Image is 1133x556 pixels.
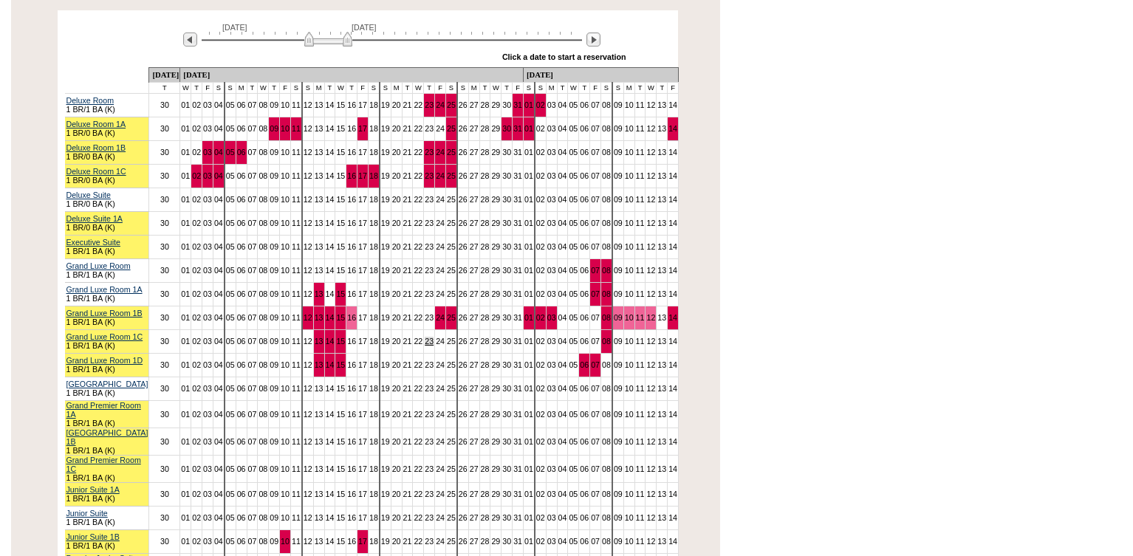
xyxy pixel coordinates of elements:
a: 03 [547,195,556,204]
a: 09 [270,124,278,133]
a: 01 [181,124,190,133]
a: 30 [502,195,511,204]
a: Deluxe Room [66,96,114,105]
a: 07 [248,124,257,133]
a: 13 [315,242,324,251]
a: 28 [481,171,490,180]
a: 01 [181,195,190,204]
a: 21 [403,124,412,133]
a: 12 [304,148,312,157]
a: 09 [270,242,278,251]
a: 14 [668,124,677,133]
a: 10 [625,195,634,204]
a: 30 [502,148,511,157]
a: 23 [425,124,434,133]
a: 05 [226,171,235,180]
a: 13 [315,148,324,157]
a: 08 [259,100,267,109]
a: 01 [181,148,190,157]
a: 04 [558,100,567,109]
a: 12 [304,242,312,251]
a: 03 [203,100,212,109]
a: 20 [392,148,401,157]
a: 08 [602,124,611,133]
a: 04 [558,195,567,204]
a: 13 [315,195,324,204]
a: 30 [502,124,511,133]
a: 04 [214,100,223,109]
a: 02 [536,148,545,157]
a: 12 [304,195,312,204]
a: 05 [569,148,578,157]
a: 19 [381,148,390,157]
a: 07 [248,195,257,204]
a: 05 [226,124,235,133]
a: 23 [425,171,434,180]
a: 13 [657,148,666,157]
a: 11 [292,195,301,204]
a: 01 [524,219,533,227]
a: 04 [214,195,223,204]
a: 28 [481,219,490,227]
a: 05 [226,148,235,157]
a: 19 [381,100,390,109]
a: 07 [591,148,600,157]
a: 20 [392,124,401,133]
a: 28 [481,100,490,109]
a: 23 [425,148,434,157]
a: 15 [336,195,345,204]
a: 11 [636,195,645,204]
a: 05 [569,171,578,180]
a: Deluxe Suite 1A [66,214,123,223]
a: 10 [625,219,634,227]
a: 13 [315,171,324,180]
a: 16 [347,219,356,227]
a: 04 [214,124,223,133]
a: 25 [447,100,456,109]
a: 31 [513,148,522,157]
a: 05 [226,195,235,204]
a: 02 [536,171,545,180]
a: 20 [392,100,401,109]
a: 03 [203,124,212,133]
a: 04 [214,219,223,227]
a: 30 [160,219,169,227]
a: 09 [270,100,278,109]
a: 10 [281,195,290,204]
a: 23 [425,195,434,204]
a: 10 [281,242,290,251]
a: 19 [381,124,390,133]
a: 19 [381,171,390,180]
a: 02 [192,195,201,204]
a: 29 [491,148,500,157]
a: 18 [369,124,378,133]
a: 03 [203,242,212,251]
a: 01 [181,219,190,227]
a: 10 [625,148,634,157]
a: 11 [636,100,645,109]
a: Deluxe Suite [66,191,111,199]
a: 09 [270,195,278,204]
a: 14 [668,171,677,180]
a: 18 [369,171,378,180]
a: 14 [326,242,335,251]
a: 14 [326,219,335,227]
a: 11 [636,171,645,180]
a: 23 [425,100,434,109]
a: 13 [657,100,666,109]
a: 17 [358,195,367,204]
a: 22 [414,124,422,133]
a: 08 [259,171,267,180]
a: 26 [459,148,468,157]
a: 06 [237,195,246,204]
a: 14 [326,171,335,180]
a: 12 [304,219,312,227]
a: 21 [403,171,412,180]
a: 08 [602,219,611,227]
a: 08 [602,195,611,204]
a: 17 [358,148,367,157]
a: 09 [614,195,623,204]
a: 31 [513,219,522,227]
a: 07 [591,219,600,227]
a: 16 [347,195,356,204]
